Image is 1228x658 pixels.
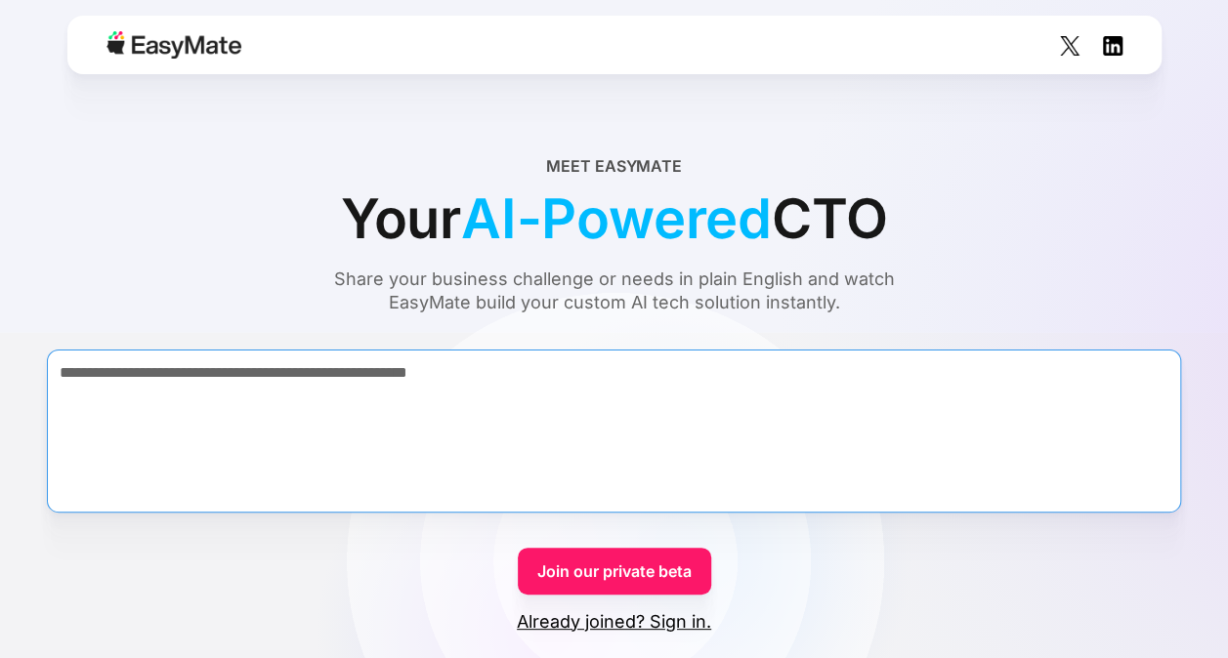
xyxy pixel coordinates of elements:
form: Form [47,314,1181,634]
div: Your [341,178,888,260]
img: Social Icon [1103,36,1122,56]
span: AI-Powered [461,178,772,260]
a: Join our private beta [518,548,711,595]
span: CTO [772,178,887,260]
img: Easymate logo [106,31,241,59]
div: Share your business challenge or needs in plain English and watch EasyMate build your custom AI t... [297,267,932,314]
div: Meet EasyMate [546,154,682,178]
img: Social Icon [1060,36,1080,56]
a: Already joined? Sign in. [517,610,711,634]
